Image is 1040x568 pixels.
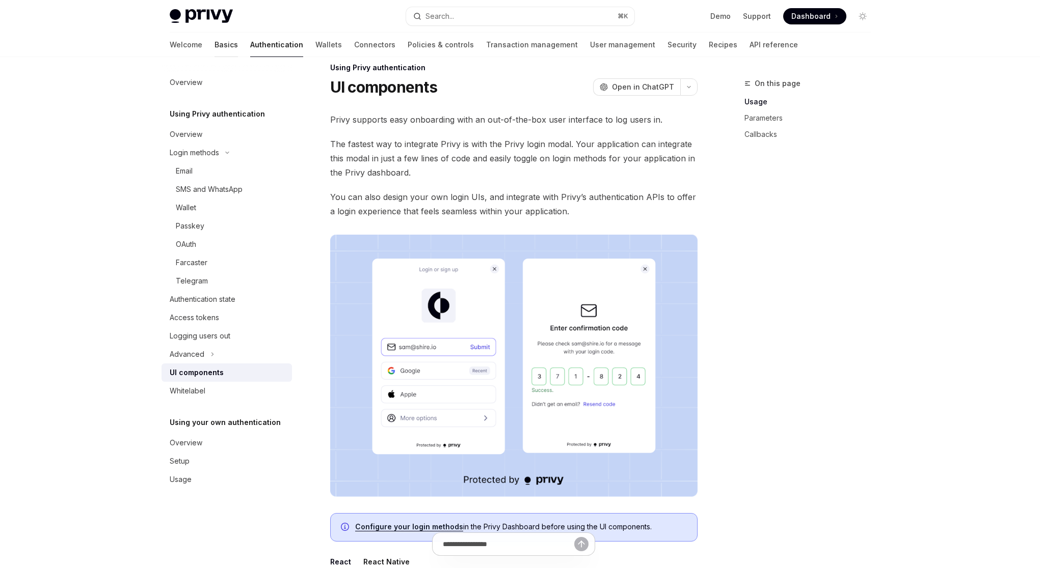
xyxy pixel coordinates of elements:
[486,33,578,57] a: Transaction management
[162,217,292,235] a: Passkey
[315,33,342,57] a: Wallets
[162,180,292,198] a: SMS and WhatsApp
[176,165,193,177] div: Email
[162,144,292,162] button: Login methods
[170,311,219,324] div: Access tokens
[170,330,230,342] div: Logging users out
[170,33,202,57] a: Welcome
[618,12,628,20] span: ⌘ K
[425,10,454,22] div: Search...
[176,220,204,232] div: Passkey
[176,238,196,250] div: OAuth
[755,77,801,90] span: On this page
[176,257,207,269] div: Farcaster
[162,235,292,253] a: OAuth
[750,33,798,57] a: API reference
[162,434,292,452] a: Overview
[162,345,292,363] button: Advanced
[590,33,655,57] a: User management
[574,537,589,551] button: Send message
[744,94,879,110] a: Usage
[162,327,292,345] a: Logging users out
[170,455,190,467] div: Setup
[709,33,737,57] a: Recipes
[162,308,292,327] a: Access tokens
[744,110,879,126] a: Parameters
[355,522,463,531] a: Configure your login methods
[162,162,292,180] a: Email
[170,128,202,140] div: Overview
[170,147,219,159] div: Login methods
[170,366,224,379] div: UI components
[162,73,292,92] a: Overview
[170,348,204,360] div: Advanced
[744,126,879,143] a: Callbacks
[170,437,202,449] div: Overview
[855,8,871,24] button: Toggle dark mode
[330,78,437,96] h1: UI components
[215,33,238,57] a: Basics
[176,202,196,214] div: Wallet
[443,533,574,555] input: Ask a question...
[170,473,192,486] div: Usage
[330,112,698,127] span: Privy supports easy onboarding with an out-of-the-box user interface to log users in.
[330,137,698,180] span: The fastest way to integrate Privy is with the Privy login modal. Your application can integrate ...
[176,183,243,195] div: SMS and WhatsApp
[170,385,205,397] div: Whitelabel
[170,293,235,305] div: Authentication state
[170,9,233,23] img: light logo
[710,11,731,21] a: Demo
[170,416,281,429] h5: Using your own authentication
[330,235,698,497] img: images/Onboard.png
[162,125,292,144] a: Overview
[162,198,292,217] a: Wallet
[162,382,292,400] a: Whitelabel
[170,76,202,89] div: Overview
[330,63,698,73] div: Using Privy authentication
[593,78,680,96] button: Open in ChatGPT
[783,8,846,24] a: Dashboard
[668,33,697,57] a: Security
[162,253,292,272] a: Farcaster
[406,7,634,25] button: Search...⌘K
[170,108,265,120] h5: Using Privy authentication
[162,272,292,290] a: Telegram
[330,190,698,218] span: You can also design your own login UIs, and integrate with Privy’s authentication APIs to offer a...
[162,290,292,308] a: Authentication state
[250,33,303,57] a: Authentication
[354,33,395,57] a: Connectors
[162,363,292,382] a: UI components
[162,452,292,470] a: Setup
[176,275,208,287] div: Telegram
[341,523,351,533] svg: Info
[612,82,674,92] span: Open in ChatGPT
[162,470,292,489] a: Usage
[791,11,831,21] span: Dashboard
[408,33,474,57] a: Policies & controls
[355,522,687,532] span: in the Privy Dashboard before using the UI components.
[743,11,771,21] a: Support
